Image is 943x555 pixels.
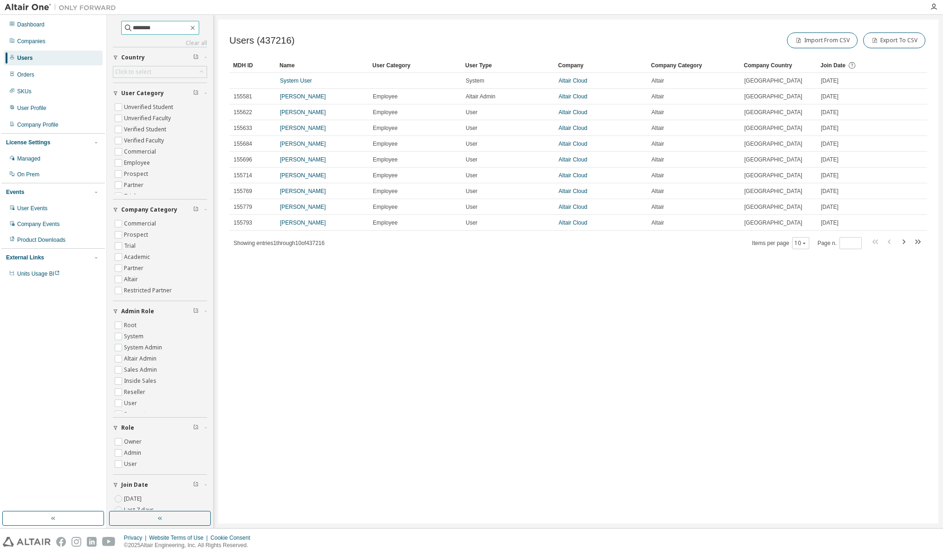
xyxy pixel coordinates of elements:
[124,285,174,296] label: Restricted Partner
[863,32,925,48] button: Export To CSV
[234,109,252,116] span: 155622
[787,32,858,48] button: Import From CSV
[102,537,116,547] img: youtube.svg
[113,39,207,47] a: Clear all
[6,188,24,196] div: Events
[466,109,477,116] span: User
[17,236,65,244] div: Product Downloads
[124,387,147,398] label: Reseller
[124,274,140,285] label: Altair
[3,537,51,547] img: altair_logo.svg
[744,140,802,148] span: [GEOGRAPHIC_DATA]
[193,308,199,315] span: Clear filter
[233,58,272,73] div: MDH ID
[280,77,312,84] a: System User
[234,124,252,132] span: 155633
[17,205,47,212] div: User Events
[744,156,802,163] span: [GEOGRAPHIC_DATA]
[821,109,839,116] span: [DATE]
[466,124,477,132] span: User
[559,156,587,163] a: Altair Cloud
[124,240,137,252] label: Trial
[651,140,664,148] span: Altair
[124,504,156,516] label: Last 7 days
[373,187,397,195] span: Employee
[124,157,152,168] label: Employee
[559,204,587,210] a: Altair Cloud
[373,109,397,116] span: Employee
[821,219,839,226] span: [DATE]
[229,35,295,46] span: Users (437216)
[848,61,856,70] svg: Date when the user was first added or directly signed up. If the user was deleted and later re-ad...
[6,254,44,261] div: External Links
[559,93,587,100] a: Altair Cloud
[651,58,736,73] div: Company Category
[373,219,397,226] span: Employee
[821,156,839,163] span: [DATE]
[821,140,839,148] span: [DATE]
[113,418,207,438] button: Role
[820,62,845,69] span: Join Date
[466,219,477,226] span: User
[559,219,587,226] a: Altair Cloud
[17,38,46,45] div: Companies
[794,239,807,247] button: 10
[17,271,60,277] span: Units Usage BI
[821,172,839,179] span: [DATE]
[821,187,839,195] span: [DATE]
[124,124,168,135] label: Verified Student
[124,353,158,364] label: Altair Admin
[466,140,477,148] span: User
[744,124,802,132] span: [GEOGRAPHIC_DATA]
[466,187,477,195] span: User
[17,121,59,129] div: Company Profile
[124,218,158,229] label: Commercial
[280,109,326,116] a: [PERSON_NAME]
[280,219,326,226] a: [PERSON_NAME]
[124,398,139,409] label: User
[113,301,207,322] button: Admin Role
[234,156,252,163] span: 155696
[466,156,477,163] span: User
[651,219,664,226] span: Altair
[113,83,207,103] button: User Category
[124,542,256,549] p: © 2025 Altair Engineering, Inc. All Rights Reserved.
[280,58,365,73] div: Name
[744,219,802,226] span: [GEOGRAPHIC_DATA]
[115,68,151,76] div: Click to select
[113,47,207,68] button: Country
[466,172,477,179] span: User
[651,156,664,163] span: Altair
[56,537,66,547] img: facebook.svg
[559,77,587,84] a: Altair Cloud
[234,219,252,226] span: 155793
[17,71,34,78] div: Orders
[124,146,158,157] label: Commercial
[280,188,326,194] a: [PERSON_NAME]
[17,155,40,162] div: Managed
[373,93,397,100] span: Employee
[466,77,484,84] span: System
[72,537,81,547] img: instagram.svg
[124,252,152,263] label: Academic
[121,206,177,213] span: Company Category
[234,172,252,179] span: 155714
[5,3,121,12] img: Altair One
[124,534,149,542] div: Privacy
[651,172,664,179] span: Altair
[280,93,326,100] a: [PERSON_NAME]
[821,77,839,84] span: [DATE]
[744,109,802,116] span: [GEOGRAPHIC_DATA]
[149,534,210,542] div: Website Terms of Use
[124,331,145,342] label: System
[651,77,664,84] span: Altair
[234,140,252,148] span: 155684
[6,139,50,146] div: License Settings
[121,308,154,315] span: Admin Role
[818,237,862,249] span: Page n.
[373,140,397,148] span: Employee
[124,436,143,447] label: Owner
[124,409,148,420] label: Support
[124,320,138,331] label: Root
[280,125,326,131] a: [PERSON_NAME]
